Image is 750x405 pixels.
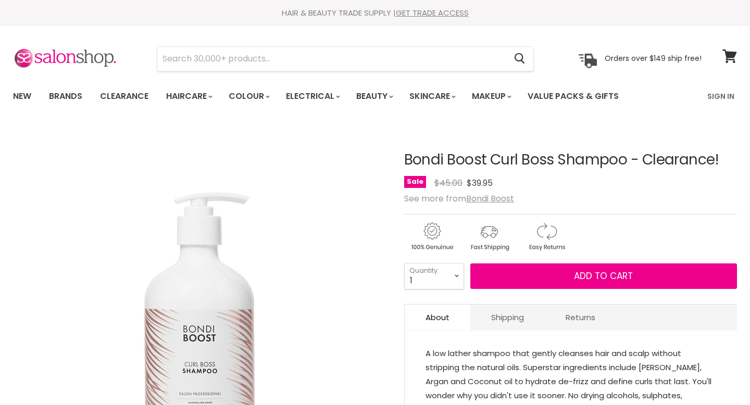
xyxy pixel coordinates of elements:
[404,176,426,188] span: Sale
[506,47,533,71] button: Search
[461,221,517,252] img: shipping.gif
[405,305,470,330] a: About
[574,270,633,282] span: Add to cart
[464,85,518,107] a: Makeup
[157,47,506,71] input: Search
[404,263,464,289] select: Quantity
[92,85,156,107] a: Clearance
[5,85,39,107] a: New
[520,85,627,107] a: Value Packs & Gifts
[5,81,664,111] ul: Main menu
[545,305,616,330] a: Returns
[404,221,459,252] img: genuine.gif
[402,85,462,107] a: Skincare
[519,221,574,252] img: returns.gif
[221,85,276,107] a: Colour
[467,177,493,189] span: $39.95
[157,46,534,71] form: Product
[404,152,737,168] h1: Bondi Boost Curl Boss Shampoo - Clearance!
[605,54,702,63] p: Orders over $149 ship free!
[396,7,469,18] a: GET TRADE ACCESS
[404,193,514,205] span: See more from
[278,85,346,107] a: Electrical
[158,85,219,107] a: Haircare
[434,177,463,189] span: $45.00
[470,263,737,289] button: Add to cart
[41,85,90,107] a: Brands
[470,305,545,330] a: Shipping
[466,193,514,205] a: Bondi Boost
[348,85,399,107] a: Beauty
[701,85,741,107] a: Sign In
